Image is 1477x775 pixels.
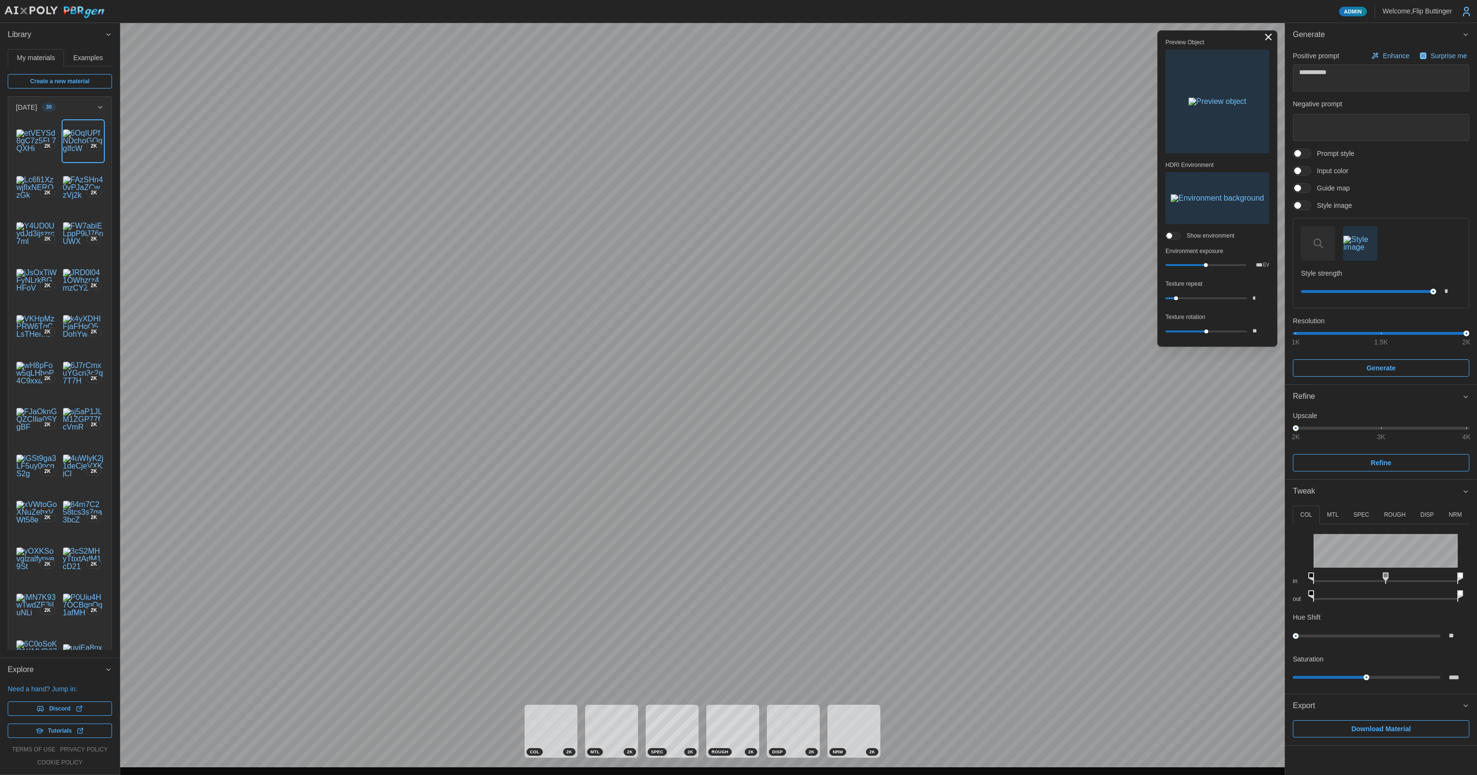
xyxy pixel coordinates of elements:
a: terms of use [12,746,55,754]
a: sj5aP1JLM1ZGP77fcVmR2K [63,399,104,441]
span: Explore [8,658,105,682]
button: Refine [1285,385,1477,408]
a: uvjEa8pxViIevlahkIip2K [63,631,104,673]
img: lGSt9ga3LF5uy0ncqS2g [16,455,57,478]
a: etVEYSd8gC7z5FL7QXHi2K [16,120,58,162]
img: AIxPoly PBRgen [4,6,105,19]
span: Create a new material [30,75,89,88]
span: 30 [46,103,52,111]
a: Tutorials [8,724,112,738]
img: xVWtoGoXNuZehxVWt58e [16,501,57,524]
a: JRD0l041OWhzrz4mzCYZ2K [63,260,104,302]
p: in [1293,577,1306,585]
a: FW7abiELppP9iJ76nUWX2K [63,213,104,255]
button: Export [1285,694,1477,718]
p: Hue Shift [1293,612,1321,622]
span: 2 K [44,607,50,614]
span: Generate [1293,23,1462,47]
span: Input color [1311,166,1348,176]
span: DISP [772,749,783,755]
span: 2 K [91,235,97,243]
p: Surprise me [1431,51,1469,61]
span: 2 K [869,749,875,755]
a: Y4UD0UydJd3ijszrc7ml2K [16,213,58,255]
p: Need a hand? Jump in: [8,684,112,694]
p: DISP [1420,511,1434,519]
span: Tutorials [48,724,72,737]
a: yOXKSovglzalfypye9St2K [16,538,58,580]
span: SPEC [651,749,663,755]
p: Negative prompt [1293,99,1469,109]
span: Admin [1344,7,1362,16]
img: jMN7K93wTwdZE3iIuNLi [16,594,57,617]
img: k4yXDHIFjaFHoQ5DohYw [63,315,104,338]
span: 2 K [44,189,50,197]
span: Guide map [1311,183,1350,193]
a: Discord [8,701,112,716]
a: jJsOxTiWFyNLrkBGHFoV2K [16,260,58,302]
img: etVEYSd8gC7z5FL7QXHi [16,129,57,152]
button: Generate [1293,359,1469,377]
span: 2 K [91,375,97,382]
span: ROUGH [712,749,728,755]
a: 6C0oSoKR1KMVD07Toc8t2K [16,631,58,673]
img: 4uWIyK2j1deCjeVXKjCl [63,455,104,478]
img: FAzSHn40vPJaZCwzVj2k [63,176,104,199]
p: [DATE] [16,102,37,112]
p: Saturation [1293,654,1324,664]
a: privacy policy [60,746,108,754]
img: Y4UD0UydJd3ijszrc7ml [16,222,57,245]
a: 6J7rCmxuYGcn3c2q7T7H2K [63,353,104,394]
span: 2 K [44,514,50,521]
img: 6OqIUPfNDchoGQggIfcW [63,129,104,152]
a: 4uWIyK2j1deCjeVXKjCl2K [63,445,104,487]
img: JRD0l041OWhzrz4mzCYZ [63,269,104,292]
a: Lc6fi1XzwjflxNERQzGk2K [16,167,58,209]
span: 2 K [688,749,693,755]
span: 2 K [44,142,50,150]
p: NRM [1449,511,1462,519]
button: Refine [1293,454,1469,471]
p: Upscale [1293,411,1469,420]
span: NRM [833,749,843,755]
a: VKHpMzPRW6TqCLsTHemC2K [16,306,58,348]
p: HDRI Environment [1165,161,1269,169]
span: Generate [1366,360,1396,376]
span: Export [1293,694,1462,718]
div: Generate [1285,47,1477,384]
div: Refine [1285,408,1477,479]
img: yOXKSovglzalfypye9St [16,547,57,571]
img: jJsOxTiWFyNLrkBGHFoV [16,269,57,292]
p: SPEC [1353,511,1369,519]
img: 6J7rCmxuYGcn3c2q7T7H [63,362,104,385]
p: EV [1263,263,1269,267]
span: 2 K [748,749,754,755]
span: 2 K [44,282,50,290]
img: sj5aP1JLM1ZGP77fcVmR [63,408,104,431]
p: COL [1300,511,1312,519]
a: 6OqIUPfNDchoGQggIfcW2K [63,120,104,162]
span: 2 K [91,607,97,614]
button: Tweak [1285,480,1477,503]
img: uvjEa8pxViIevlahkIip [63,644,104,660]
img: P0Uiu4H7OCBqqQg1afMH [63,594,104,617]
button: Generate [1285,23,1477,47]
a: lGSt9ga3LF5uy0ncqS2g2K [16,445,58,487]
img: wH8pFow5qLHboP4C9xxa [16,362,57,385]
span: COL [530,749,539,755]
div: Refine [1293,391,1462,403]
p: Texture repeat [1165,280,1269,288]
img: VKHpMzPRW6TqCLsTHemC [16,315,57,338]
span: 2 K [91,282,97,290]
button: Toggle viewport controls [1262,30,1275,44]
button: Style image [1343,226,1377,260]
a: 84m7C258tcs3s7qa3bcZ2K [63,492,104,534]
a: 3cS2MHyTtixtAdM1cD212K [63,538,104,580]
span: MTL [590,749,600,755]
img: 84m7C258tcs3s7qa3bcZ [63,501,104,524]
a: k4yXDHIFjaFHoQ5DohYw2K [63,306,104,348]
span: 2 K [627,749,633,755]
p: Resolution [1293,316,1469,326]
span: 2 K [91,649,97,657]
span: 2 K [91,560,97,568]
